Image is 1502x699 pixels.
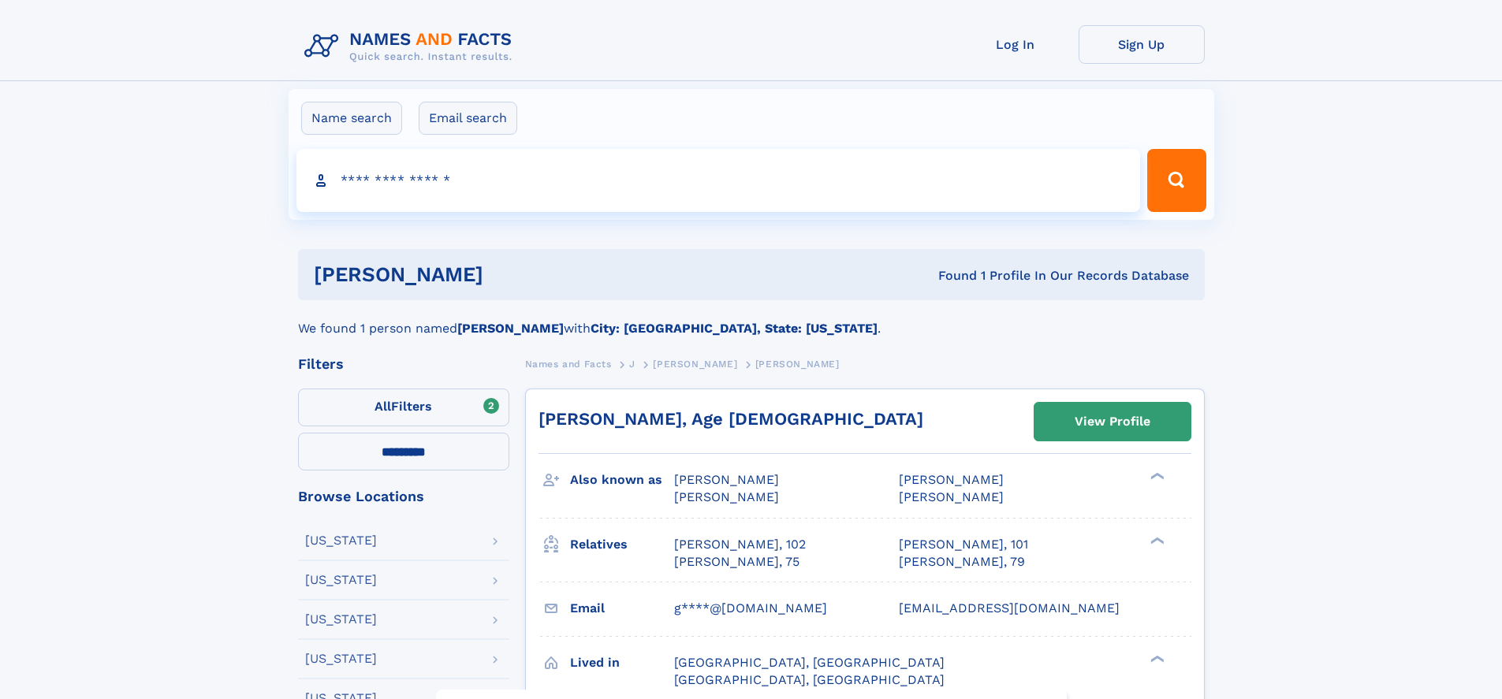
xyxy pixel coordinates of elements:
[710,267,1189,284] div: Found 1 Profile In Our Records Database
[305,613,377,626] div: [US_STATE]
[298,25,525,68] img: Logo Names and Facts
[899,553,1025,571] a: [PERSON_NAME], 79
[570,595,674,622] h3: Email
[570,649,674,676] h3: Lived in
[674,553,799,571] a: [PERSON_NAME], 75
[305,574,377,586] div: [US_STATE]
[952,25,1079,64] a: Log In
[591,321,878,336] b: City: [GEOGRAPHIC_DATA], State: [US_STATE]
[899,600,1120,615] span: [EMAIL_ADDRESS][DOMAIN_NAME]
[674,489,779,504] span: [PERSON_NAME]
[457,321,564,336] b: [PERSON_NAME]
[570,531,674,558] h3: Relatives
[305,653,377,665] div: [US_STATE]
[674,672,945,687] span: [GEOGRAPHIC_DATA], [GEOGRAPHIC_DATA]
[296,149,1141,212] input: search input
[1146,535,1165,545] div: ❯
[539,409,923,429] a: [PERSON_NAME], Age [DEMOGRAPHIC_DATA]
[1147,149,1206,212] button: Search Button
[653,359,737,370] span: [PERSON_NAME]
[653,354,737,374] a: [PERSON_NAME]
[525,354,612,374] a: Names and Facts
[301,102,402,135] label: Name search
[755,359,840,370] span: [PERSON_NAME]
[375,399,391,414] span: All
[899,536,1028,553] a: [PERSON_NAME], 101
[674,655,945,670] span: [GEOGRAPHIC_DATA], [GEOGRAPHIC_DATA]
[674,536,806,553] a: [PERSON_NAME], 102
[298,389,509,426] label: Filters
[629,354,635,374] a: J
[305,534,377,547] div: [US_STATE]
[1075,403,1150,440] div: View Profile
[570,467,674,493] h3: Also known as
[298,489,509,504] div: Browse Locations
[419,102,517,135] label: Email search
[1034,403,1191,441] a: View Profile
[1146,471,1165,481] div: ❯
[629,359,635,370] span: J
[1079,25,1205,64] a: Sign Up
[674,472,779,487] span: [PERSON_NAME]
[298,357,509,371] div: Filters
[298,300,1205,338] div: We found 1 person named with .
[899,489,1004,504] span: [PERSON_NAME]
[1146,653,1165,664] div: ❯
[314,265,711,284] h1: [PERSON_NAME]
[899,472,1004,487] span: [PERSON_NAME]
